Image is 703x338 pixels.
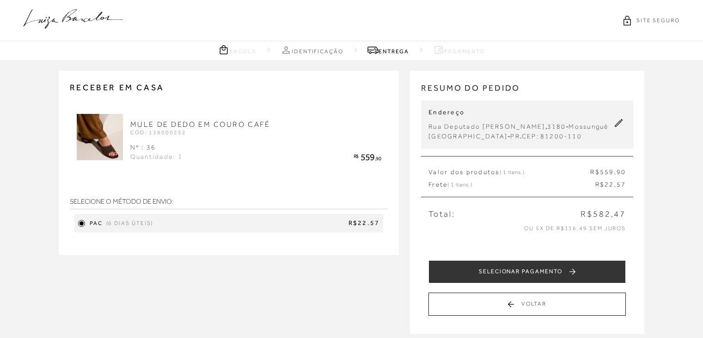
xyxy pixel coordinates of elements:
span: Valor dos produtos [428,168,524,177]
span: R$ [354,153,359,159]
span: 3180 [547,123,566,130]
span: 559 [361,152,375,162]
span: Nº : 36 [130,144,156,151]
span: SITE SEGURO [636,17,680,25]
span: [GEOGRAPHIC_DATA] [428,132,507,140]
span: Total: [428,208,455,220]
button: SELECIONAR PAGAMENTO [428,260,626,283]
a: Pagamento [433,44,484,56]
span: (6 dias úteis) [106,219,153,227]
div: Quantidade: 1 [130,152,183,163]
span: R$22.57 [157,219,379,228]
span: R$ [595,181,605,188]
span: 81200-110 [540,132,582,140]
span: 22 [605,181,614,188]
a: Identificação [281,44,343,56]
span: PR [510,132,520,140]
p: Endereço [428,108,608,117]
span: R$ [590,168,599,175]
span: 559 [600,168,614,175]
span: ou 5x de R$116,49 sem juros [524,225,626,232]
span: ,57 [614,181,626,188]
button: Voltar [428,293,626,316]
div: CÓD: 138000252 [130,130,381,135]
span: ( 1 itens ) [500,169,525,175]
h2: RESUMO DO PEDIDO [421,82,633,101]
span: R$582,47 [581,208,626,220]
span: Frete [428,180,472,189]
span: Rua Deputado [PERSON_NAME] [428,123,545,130]
div: - . [428,131,608,141]
a: MULE DE DEDO EM COURO CAFÉ [130,120,270,129]
span: Mossunguê [569,123,608,130]
span: PAC [90,219,103,227]
strong: SELECIONE O MÉTODO DE ENVIO: [70,194,388,209]
div: , - [428,122,608,131]
span: ,90 [375,156,381,161]
span: ( 1 itens ) [447,182,472,188]
a: Sacola [218,44,257,56]
span: ,90 [614,168,626,175]
h2: Receber em casa [70,82,388,93]
span: CEP: [522,132,539,140]
a: Entrega [367,44,409,56]
img: MULE DE DEDO EM COURO CAFÉ [77,114,123,160]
